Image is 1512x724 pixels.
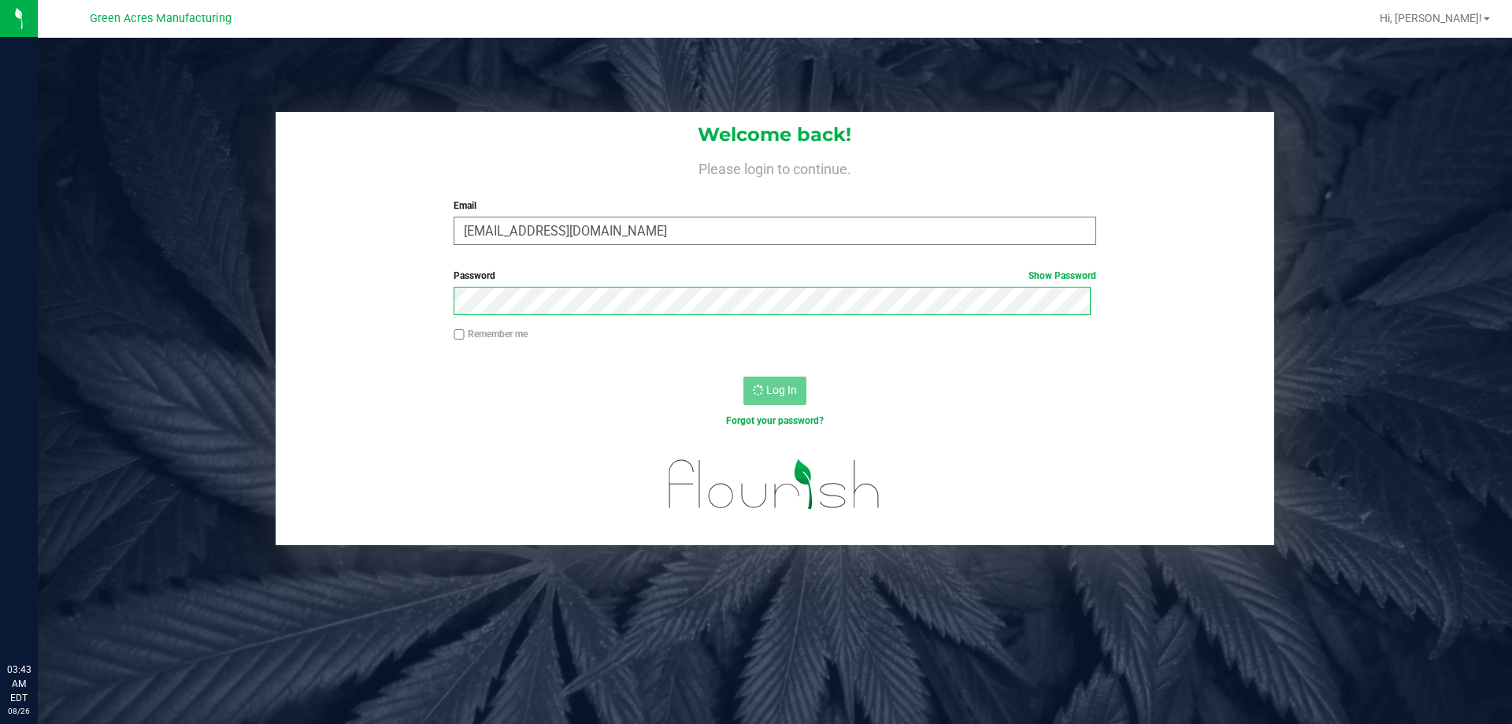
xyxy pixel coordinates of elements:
[276,158,1274,176] h4: Please login to continue.
[650,444,899,525] img: flourish_logo.svg
[1028,270,1096,281] a: Show Password
[766,384,797,396] span: Log In
[454,329,465,340] input: Remember me
[454,270,495,281] span: Password
[726,415,824,426] a: Forgot your password?
[743,377,806,405] button: Log In
[7,705,31,717] p: 08/26
[276,124,1274,145] h1: Welcome back!
[7,663,31,705] p: 03:43 AM EDT
[1380,12,1482,24] span: Hi, [PERSON_NAME]!
[454,199,1095,213] label: Email
[454,327,528,341] label: Remember me
[90,12,232,25] span: Green Acres Manufacturing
